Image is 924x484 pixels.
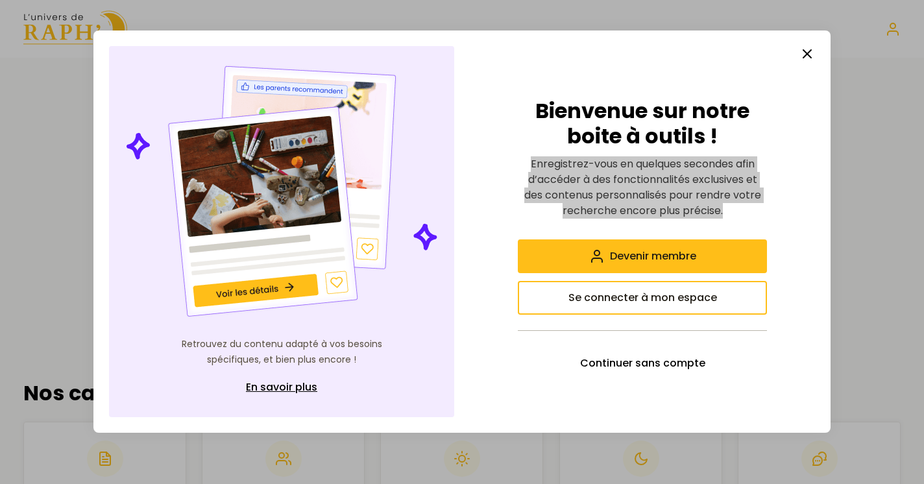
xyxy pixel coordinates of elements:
p: Enregistrez-vous en quelques secondes afin d’accéder à des fonctionnalités exclusives et des cont... [518,156,767,219]
p: Retrouvez du contenu adapté à vos besoins spécifiques, et bien plus encore ! [178,337,385,368]
span: Devenir membre [610,248,696,264]
button: Devenir membre [518,239,767,273]
span: Continuer sans compte [580,356,705,371]
span: Se connecter à mon espace [568,290,717,306]
button: Se connecter à mon espace [518,281,767,315]
img: Illustration de contenu personnalisé [123,62,441,321]
h2: Bienvenue sur notre boite à outils ! [518,99,767,149]
span: En savoir plus [246,380,317,395]
a: En savoir plus [178,373,385,402]
button: Continuer sans compte [518,346,767,380]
